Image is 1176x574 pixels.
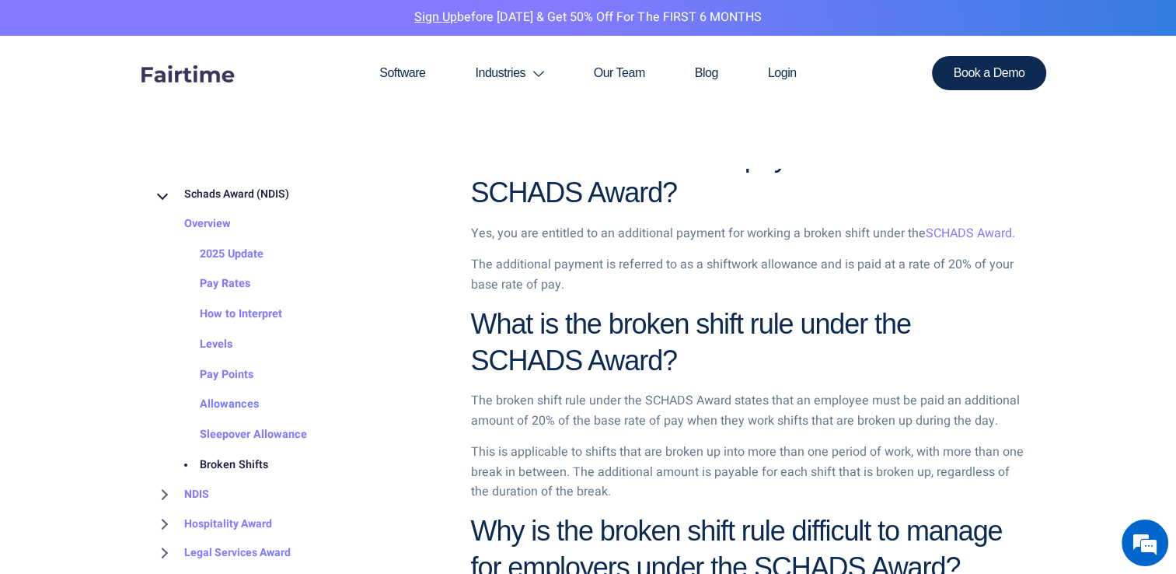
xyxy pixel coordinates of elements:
[169,450,268,481] a: Broken Shifts
[450,36,568,110] a: Industries
[153,509,272,539] a: Hospitality Award
[169,300,282,331] a: How to Interpret
[90,182,215,339] span: We're online!
[354,36,450,110] a: Software
[471,224,1024,244] p: Yes, you are entitled to an additional payment for working a broken shift under the .
[471,391,1024,431] p: The broken shift rule under the SCHADS Award states that an employee must be paid an additional a...
[153,180,289,210] a: Schads Award (NDIS)
[608,482,611,501] a: .
[932,56,1047,90] a: Book a Demo
[569,36,670,110] a: Our Team
[169,360,253,390] a: Pay Points
[471,443,1024,502] p: This is applicable to shifts that are broken up into more than one period of work, with more than...
[670,36,743,110] a: Blog
[153,481,209,510] a: NDIS
[743,36,822,110] a: Login
[255,8,292,45] div: Minimize live chat window
[169,330,232,360] a: Levels
[12,8,1164,28] p: before [DATE] & Get 50% Off for the FIRST 6 MONTHS
[169,421,307,451] a: Sleepover Allowance
[169,390,259,421] a: Allowances
[169,270,250,300] a: Pay Rates
[81,87,261,107] div: Chat with us now
[471,308,911,376] strong: What is the broken shift rule under the SCHADS Award?
[169,240,263,270] a: 2025 Update
[954,67,1025,79] span: Book a Demo
[8,397,296,451] textarea: Type your message and hit 'Enter'
[926,224,1012,243] a: SCHADS Award
[153,210,231,240] a: Overview
[471,255,1024,295] p: The additional payment is referred to as a shiftwork allowance and is paid at a rate of 20% of yo...
[414,8,457,26] a: Sign Up
[153,539,291,569] a: Legal Services Award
